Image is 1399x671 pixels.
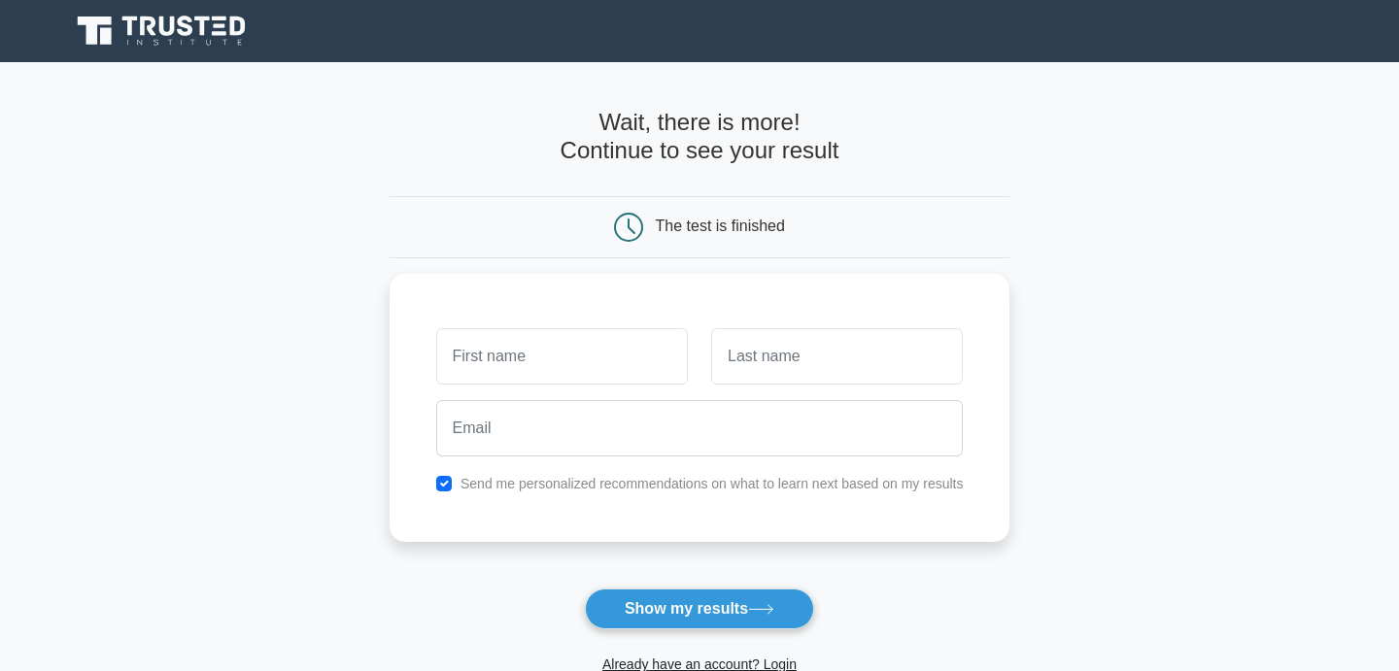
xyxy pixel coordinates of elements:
[656,218,785,234] div: The test is finished
[390,109,1010,165] h4: Wait, there is more! Continue to see your result
[461,476,964,491] label: Send me personalized recommendations on what to learn next based on my results
[585,588,814,629] button: Show my results
[711,328,963,385] input: Last name
[436,328,688,385] input: First name
[436,400,964,456] input: Email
